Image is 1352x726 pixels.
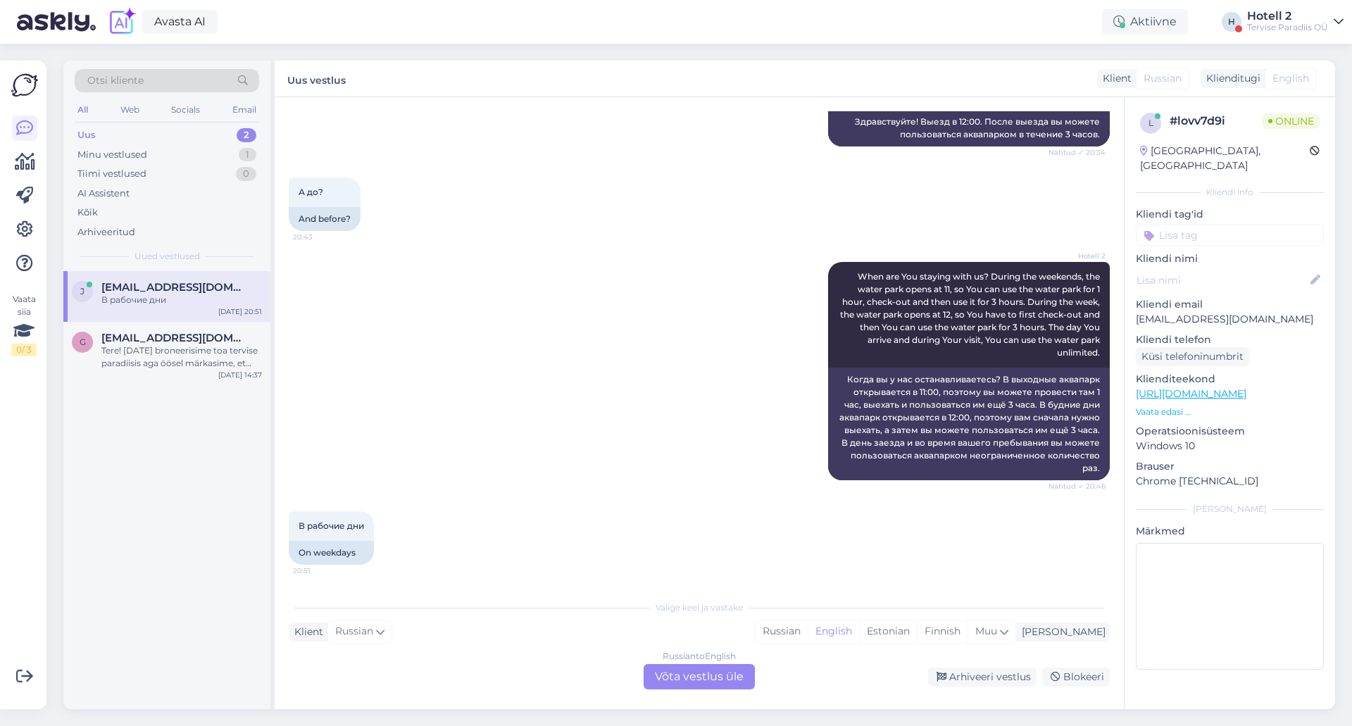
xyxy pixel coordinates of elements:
[859,621,917,642] div: Estonian
[644,664,755,689] div: Võta vestlus üle
[917,621,968,642] div: Finnish
[1016,625,1106,639] div: [PERSON_NAME]
[75,101,91,119] div: All
[77,206,98,220] div: Kõik
[828,110,1110,146] div: Здравствуйте! Выезд в 12:00. После выезда вы можете пользоваться аквапарком в течение 3 часов.
[1049,481,1106,492] span: Nähtud ✓ 20:46
[1136,347,1249,366] div: Küsi telefoninumbrit
[168,101,203,119] div: Socials
[11,344,37,356] div: 0 / 3
[663,650,736,663] div: Russian to English
[1140,144,1310,173] div: [GEOGRAPHIC_DATA], [GEOGRAPHIC_DATA]
[87,73,144,88] span: Otsi kliente
[77,167,146,181] div: Tiimi vestlused
[1136,424,1324,439] p: Operatsioonisüsteem
[101,281,248,294] span: ju.soldatkina@gmail.com
[11,72,38,99] img: Askly Logo
[299,520,364,531] span: В рабочие дни
[1136,251,1324,266] p: Kliendi nimi
[1136,332,1324,347] p: Kliendi telefon
[1053,251,1106,261] span: Hotell 2
[1247,11,1344,33] a: Hotell 2Tervise Paradiis OÜ
[1272,71,1309,86] span: English
[1136,225,1324,246] input: Lisa tag
[218,370,262,380] div: [DATE] 14:37
[840,271,1102,358] span: When are You staying with us? During the weekends, the water park opens at 11, so You can use the...
[101,332,248,344] span: gregorroop@gmail.com
[1136,406,1324,418] p: Vaata edasi ...
[289,601,1110,614] div: Valige keel ja vastake
[80,286,84,296] span: j
[101,294,262,306] div: В рабочие дни
[335,624,373,639] span: Russian
[1102,9,1188,35] div: Aktiivne
[1136,474,1324,489] p: Chrome [TECHNICAL_ID]
[239,148,256,162] div: 1
[928,668,1037,687] div: Arhiveeri vestlus
[1136,312,1324,327] p: [EMAIL_ADDRESS][DOMAIN_NAME]
[1263,113,1320,129] span: Online
[1136,439,1324,453] p: Windows 10
[293,565,346,576] span: 20:51
[1049,147,1106,158] span: Nähtud ✓ 20:34
[218,306,262,317] div: [DATE] 20:51
[1136,372,1324,387] p: Klienditeekond
[1170,113,1263,130] div: # lovv7d9i
[287,69,346,88] label: Uus vestlus
[1136,459,1324,474] p: Brauser
[289,541,374,565] div: On weekdays
[80,337,86,347] span: g
[828,368,1110,480] div: Когда вы у нас останавливаетесь? В выходные аквапарк открывается в 11:00, поэтому вы можете прове...
[756,621,808,642] div: Russian
[101,344,262,370] div: Tere! [DATE] broneerisime toa tervise paradiisis aga öösel märkasime, et meie broneeritd lai kahe...
[299,187,323,197] span: А до?
[77,148,147,162] div: Minu vestlused
[1136,387,1246,400] a: [URL][DOMAIN_NAME]
[107,7,137,37] img: explore-ai
[1222,12,1241,32] div: H
[237,128,256,142] div: 2
[1136,524,1324,539] p: Märkmed
[1247,11,1328,22] div: Hotell 2
[975,625,997,637] span: Muu
[77,187,130,201] div: AI Assistent
[236,167,256,181] div: 0
[1136,186,1324,199] div: Kliendi info
[1247,22,1328,33] div: Tervise Paradiis OÜ
[808,621,859,642] div: English
[1136,297,1324,312] p: Kliendi email
[230,101,259,119] div: Email
[289,625,323,639] div: Klient
[1136,503,1324,515] div: [PERSON_NAME]
[77,225,135,239] div: Arhiveeritud
[77,128,96,142] div: Uus
[11,293,37,356] div: Vaata siia
[1097,71,1132,86] div: Klient
[293,232,346,242] span: 20:43
[1042,668,1110,687] div: Blokeeri
[1136,207,1324,222] p: Kliendi tag'id
[142,10,218,34] a: Avasta AI
[118,101,142,119] div: Web
[289,207,361,231] div: And before?
[1137,273,1308,288] input: Lisa nimi
[1201,71,1260,86] div: Klienditugi
[134,250,200,263] span: Uued vestlused
[1144,71,1182,86] span: Russian
[1148,118,1153,128] span: l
